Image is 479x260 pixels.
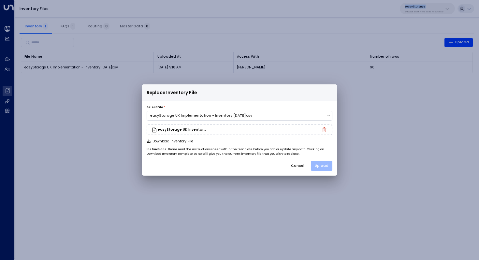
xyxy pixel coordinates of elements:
[147,105,163,110] label: Select File
[150,113,323,118] div: easyStorage UK Implementation - Inventory [DATE]csv
[158,128,207,132] h3: easyStorage UK Inventory [DATE]csv
[147,139,193,143] button: Download Inventory File
[147,147,167,151] b: Instructions:
[147,89,197,96] span: Replace Inventory File
[311,161,332,171] button: Upload
[287,161,309,171] button: Cancel
[147,147,332,156] p: Please read the instructions sheet within the template before you add or update any data. Clickin...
